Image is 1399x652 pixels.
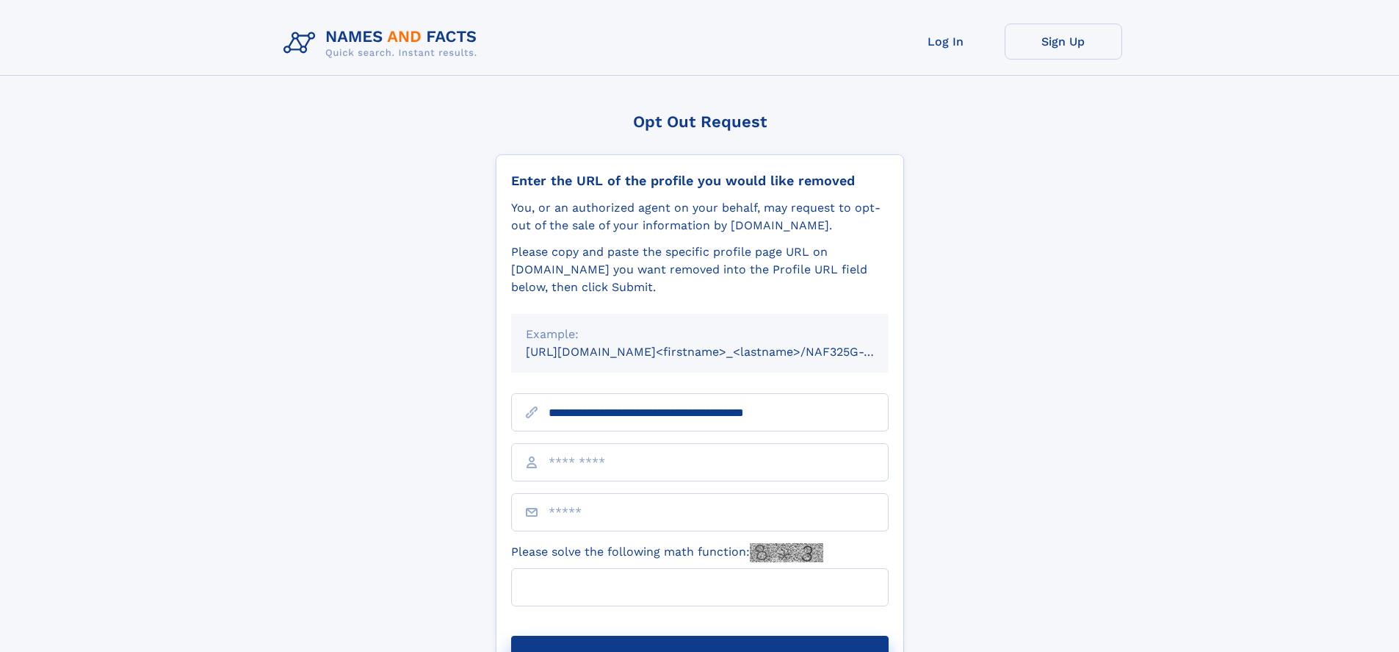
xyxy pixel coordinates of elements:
a: Log In [887,24,1005,60]
div: Example: [526,326,874,343]
img: Logo Names and Facts [278,24,489,63]
a: Sign Up [1005,24,1122,60]
div: You, or an authorized agent on your behalf, may request to opt-out of the sale of your informatio... [511,199,889,234]
div: Please copy and paste the specific profile page URL on [DOMAIN_NAME] you want removed into the Pr... [511,243,889,296]
small: [URL][DOMAIN_NAME]<firstname>_<lastname>/NAF325G-xxxxxxxx [526,345,917,359]
div: Enter the URL of the profile you would like removed [511,173,889,189]
label: Please solve the following math function: [511,543,823,562]
div: Opt Out Request [496,112,904,131]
